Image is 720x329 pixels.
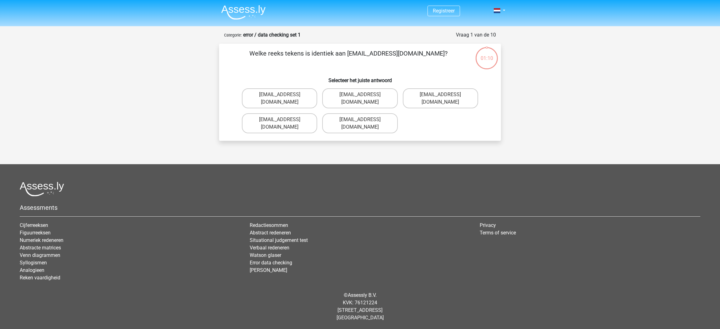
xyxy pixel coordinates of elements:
[250,237,308,243] a: Situational judgement test
[250,260,292,266] a: Error data checking
[433,8,455,14] a: Registreer
[20,275,60,281] a: Reken vaardigheid
[20,260,47,266] a: Syllogismen
[20,252,60,258] a: Venn diagrammen
[348,292,377,298] a: Assessly B.V.
[250,230,291,236] a: Abstract redeneren
[20,182,64,196] img: Assessly logo
[20,204,700,211] h5: Assessments
[20,222,48,228] a: Cijferreeksen
[250,267,287,273] a: [PERSON_NAME]
[229,72,491,83] h6: Selecteer het juiste antwoord
[20,230,51,236] a: Figuurreeksen
[480,222,496,228] a: Privacy
[242,113,317,133] label: [EMAIL_ADDRESS][DOMAIN_NAME]
[475,47,498,62] div: 01:10
[322,88,397,108] label: [EMAIL_ADDRESS][DOMAIN_NAME]
[20,245,61,251] a: Abstracte matrices
[229,49,467,67] p: Welke reeks tekens is identiek aan [EMAIL_ADDRESS][DOMAIN_NAME]?
[224,33,242,37] small: Categorie:
[15,287,705,327] div: © KVK: 76121224 [STREET_ADDRESS] [GEOGRAPHIC_DATA]
[456,31,496,39] div: Vraag 1 van de 10
[250,222,288,228] a: Redactiesommen
[20,237,63,243] a: Numeriek redeneren
[250,245,289,251] a: Verbaal redeneren
[322,113,397,133] label: [EMAIL_ADDRESS][DOMAIN_NAME]
[403,88,478,108] label: [EMAIL_ADDRESS][DOMAIN_NAME]
[243,32,301,38] strong: error / data checking set 1
[242,88,317,108] label: [EMAIL_ADDRESS][DOMAIN_NAME]
[480,230,516,236] a: Terms of service
[20,267,44,273] a: Analogieen
[221,5,266,20] img: Assessly
[250,252,281,258] a: Watson glaser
